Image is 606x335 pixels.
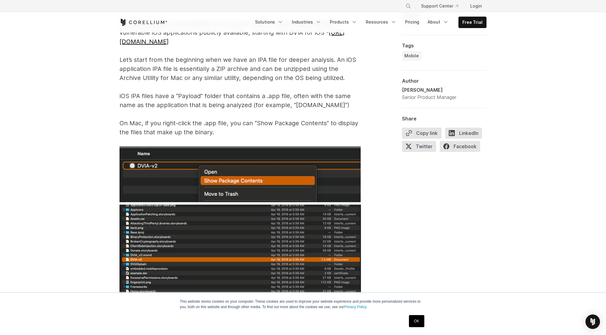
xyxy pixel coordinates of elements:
[251,17,486,28] div: Navigation Menu
[398,1,486,11] div: Navigation Menu
[402,86,456,94] div: [PERSON_NAME]
[402,94,456,101] div: Senior Product Manager
[401,17,423,27] a: Pricing
[445,128,486,141] a: LinkedIn
[440,141,484,154] a: Facebook
[402,78,486,84] div: Author
[251,17,287,27] a: Solutions
[440,141,480,152] span: Facebook
[402,141,436,152] span: Twitter
[326,17,361,27] a: Products
[402,141,440,154] a: Twitter
[424,17,452,27] a: About
[362,17,400,27] a: Resources
[404,53,419,59] span: Mobile
[402,51,421,61] a: Mobile
[445,128,482,139] span: LinkedIn
[120,146,361,202] img: DVIA-v2, Show package contents
[120,19,167,26] a: Corellium Home
[344,305,367,309] a: Privacy Policy.
[402,116,486,122] div: Share
[403,1,414,11] button: Search
[585,314,600,329] div: Open Intercom Messenger
[402,128,442,139] button: Copy link
[465,1,486,11] a: Login
[288,17,325,27] a: Industries
[120,205,361,296] img: DVIA V-2 In the Applications folder
[459,17,486,28] a: Free Trial
[180,299,426,310] p: This website stores cookies on your computer. These cookies are used to improve your website expe...
[402,43,486,49] div: Tags
[416,1,463,11] a: Support Center
[409,315,424,327] a: OK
